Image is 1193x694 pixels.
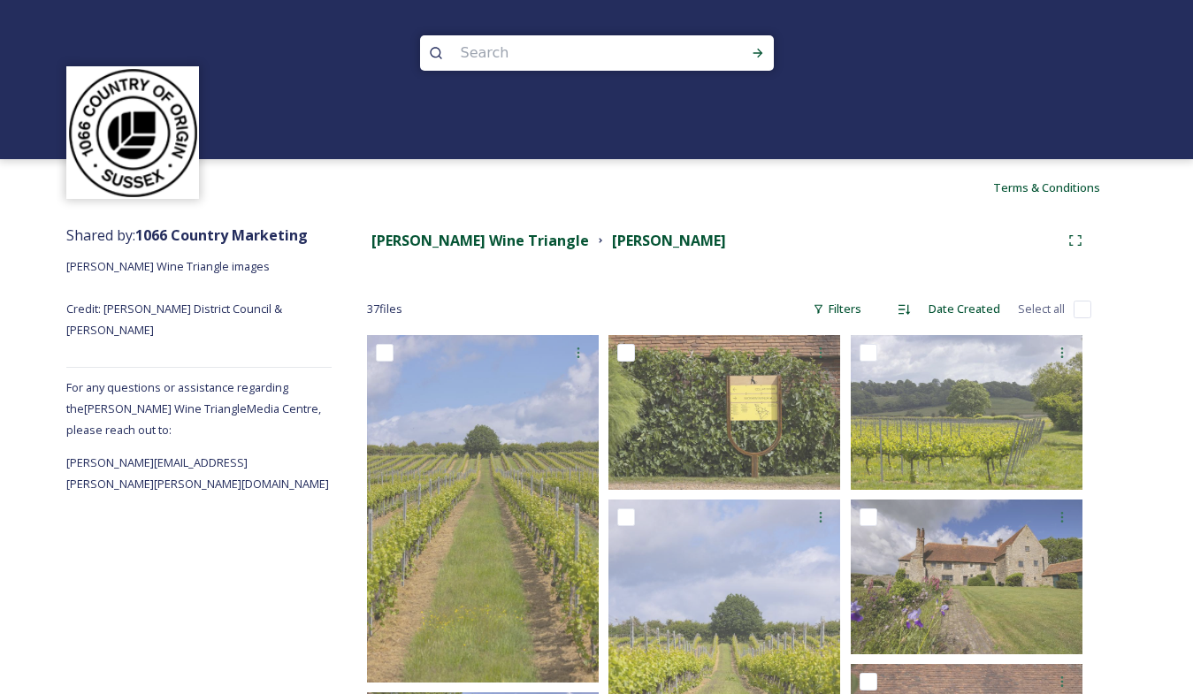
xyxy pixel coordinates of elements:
a: Terms & Conditions [993,177,1127,198]
div: Date Created [920,292,1009,326]
img: Sussex-Winelands-13.jpg [851,500,1082,654]
strong: [PERSON_NAME] Wine Triangle [371,231,589,250]
span: Shared by: [66,225,308,245]
span: Terms & Conditions [993,179,1100,195]
strong: [PERSON_NAME] [612,231,726,250]
span: [PERSON_NAME][EMAIL_ADDRESS][PERSON_NAME][PERSON_NAME][DOMAIN_NAME] [66,454,329,492]
span: 37 file s [367,301,402,317]
input: Search [452,34,694,72]
span: Select all [1018,301,1065,317]
img: Sussex-Winelands-10.jpg [367,335,599,683]
strong: 1066 Country Marketing [135,225,308,245]
span: [PERSON_NAME] Wine Triangle images Credit: [PERSON_NAME] District Council & [PERSON_NAME] [66,258,285,338]
div: Filters [804,292,870,326]
img: Sussex-Winelands-18.jpg [608,335,840,490]
img: Sussex-Winelands-12.jpg [851,335,1082,490]
span: For any questions or assistance regarding the [PERSON_NAME] Wine Triangle Media Centre, please re... [66,379,321,438]
img: logo_footerstamp.png [69,69,197,197]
